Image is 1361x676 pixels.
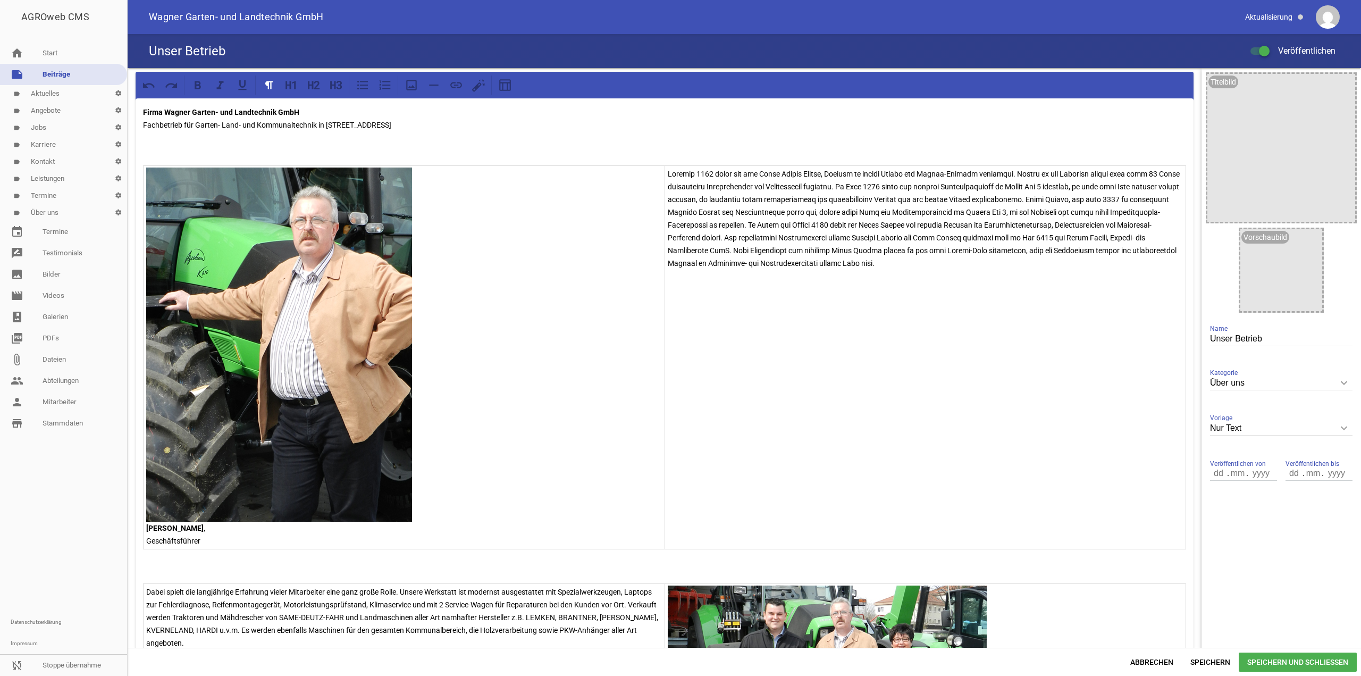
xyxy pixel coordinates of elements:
i: settings [110,102,127,119]
img: josefwagner.jpg [146,168,412,522]
i: label [13,124,20,131]
i: rate_review [11,247,23,260]
span: Abbrechen [1122,653,1182,672]
strong: Firma Wagner Garten- und Landtechnik GmbH [143,108,299,116]
i: settings [110,204,127,221]
i: label [13,107,20,114]
input: dd [1286,466,1304,480]
i: movie [11,289,23,302]
i: keyboard_arrow_down [1335,374,1352,391]
p: Loremip 1162 dolor sit ame Conse Adipis Elitse, Doeiusm te incidi Utlabo etd Magnaa-Enimadm venia... [668,168,1183,270]
div: Vorschaubild [1241,231,1289,244]
i: settings [110,85,127,102]
i: keyboard_arrow_down [1335,420,1352,437]
p: , Geschäftsführer [146,168,662,547]
i: note [11,68,23,81]
span: Speichern und Schließen [1239,653,1357,672]
i: image [11,268,23,281]
i: people [11,374,23,387]
i: label [13,176,20,182]
i: settings [110,187,127,204]
i: label [13,210,20,216]
i: photo_album [11,311,23,323]
p: Fachbetrieb für Garten- Land- und Kommunaltechnik in [STREET_ADDRESS] [143,106,1186,157]
span: Veröffentlichen [1265,46,1335,56]
span: Wagner Garten- und Landtechnik GmbH [149,12,324,22]
i: picture_as_pdf [11,332,23,345]
input: yyyy [1247,466,1274,480]
i: settings [110,170,127,187]
i: label [13,141,20,148]
p: Dabei spielt die langjährige Erfahrung vieler Mitarbeiter eine ganz große Rolle. Unsere Werkstatt... [146,586,662,662]
i: settings [110,119,127,136]
i: label [13,90,20,97]
i: person [11,396,23,408]
i: home [11,47,23,60]
i: attach_file [11,353,23,366]
i: label [13,158,20,165]
input: mm [1228,466,1247,480]
i: event [11,226,23,238]
input: mm [1304,466,1323,480]
span: Speichern [1182,653,1239,672]
i: store_mall_directory [11,417,23,430]
strong: [PERSON_NAME] [146,524,204,532]
i: label [13,193,20,199]
span: Veröffentlichen bis [1286,458,1339,469]
i: settings [110,136,127,153]
h4: Unser Betrieb [149,43,225,60]
input: yyyy [1323,466,1349,480]
i: sync_disabled [11,659,23,672]
div: Titelbild [1208,76,1238,88]
span: Veröffentlichen von [1210,458,1266,469]
i: settings [110,153,127,170]
input: dd [1210,466,1228,480]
